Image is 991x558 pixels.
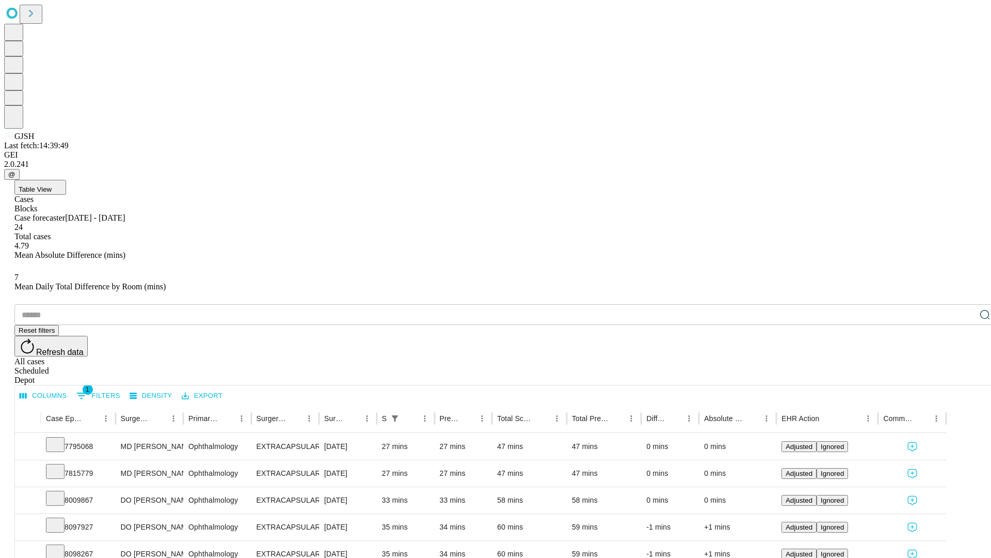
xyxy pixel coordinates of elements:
[497,460,562,487] div: 47 mins
[440,514,487,540] div: 34 mins
[704,433,771,460] div: 0 mins
[257,460,314,487] div: EXTRACAPSULAR CATARACT REMOVAL WITH [MEDICAL_DATA]
[14,282,166,291] span: Mean Daily Total Difference by Room (mins)
[745,411,759,426] button: Sort
[388,411,402,426] div: 1 active filter
[121,433,178,460] div: MD [PERSON_NAME]
[4,150,987,160] div: GEI
[786,550,812,558] span: Adjusted
[360,411,374,426] button: Menu
[460,411,475,426] button: Sort
[646,514,694,540] div: -1 mins
[17,388,70,404] button: Select columns
[345,411,360,426] button: Sort
[20,519,36,537] button: Expand
[497,514,562,540] div: 60 mins
[14,251,125,259] span: Mean Absolute Difference (mins)
[786,497,812,504] span: Adjusted
[127,388,175,404] button: Density
[4,160,987,169] div: 2.0.241
[382,514,429,540] div: 35 mins
[440,433,487,460] div: 27 mins
[121,487,178,514] div: DO [PERSON_NAME]
[257,487,314,514] div: EXTRACAPSULAR CATARACT REMOVAL WITH [MEDICAL_DATA]
[46,433,110,460] div: 7795068
[572,460,636,487] div: 47 mins
[550,411,564,426] button: Menu
[646,460,694,487] div: 0 mins
[572,433,636,460] div: 47 mins
[287,411,302,426] button: Sort
[667,411,682,426] button: Sort
[929,411,944,426] button: Menu
[781,495,817,506] button: Adjusted
[46,414,83,423] div: Case Epic Id
[188,433,246,460] div: Ophthalmology
[610,411,624,426] button: Sort
[440,414,460,423] div: Predicted In Room Duration
[861,411,875,426] button: Menu
[646,487,694,514] div: 0 mins
[14,223,23,231] span: 24
[257,414,286,423] div: Surgery Name
[46,514,110,540] div: 8097927
[324,414,344,423] div: Surgery Date
[4,141,69,150] span: Last fetch: 14:39:49
[65,213,125,222] span: [DATE] - [DATE]
[14,325,59,336] button: Reset filters
[220,411,234,426] button: Sort
[497,414,534,423] div: Total Scheduled Duration
[14,336,88,357] button: Refresh data
[704,487,771,514] div: 0 mins
[4,169,20,180] button: @
[821,443,844,451] span: Ignored
[821,523,844,531] span: Ignored
[759,411,774,426] button: Menu
[704,460,771,487] div: 0 mins
[388,411,402,426] button: Show filters
[14,213,65,222] span: Case forecaster
[535,411,550,426] button: Sort
[166,411,181,426] button: Menu
[179,388,225,404] button: Export
[14,180,66,195] button: Table View
[84,411,99,426] button: Sort
[915,411,929,426] button: Sort
[20,438,36,456] button: Expand
[781,414,819,423] div: EHR Action
[646,414,666,423] div: Difference
[46,487,110,514] div: 8009867
[704,514,771,540] div: +1 mins
[382,460,429,487] div: 27 mins
[99,411,113,426] button: Menu
[324,460,372,487] div: [DATE]
[188,460,246,487] div: Ophthalmology
[8,171,15,178] span: @
[74,388,123,404] button: Show filters
[682,411,696,426] button: Menu
[475,411,489,426] button: Menu
[572,514,636,540] div: 59 mins
[821,550,844,558] span: Ignored
[572,414,609,423] div: Total Predicted Duration
[572,487,636,514] div: 58 mins
[440,487,487,514] div: 33 mins
[440,460,487,487] div: 27 mins
[418,411,432,426] button: Menu
[382,433,429,460] div: 27 mins
[382,414,387,423] div: Scheduled In Room Duration
[46,460,110,487] div: 7815779
[152,411,166,426] button: Sort
[14,232,51,241] span: Total cases
[786,470,812,477] span: Adjusted
[817,441,848,452] button: Ignored
[497,487,562,514] div: 58 mins
[188,414,218,423] div: Primary Service
[820,411,835,426] button: Sort
[497,433,562,460] div: 47 mins
[646,433,694,460] div: 0 mins
[234,411,249,426] button: Menu
[821,497,844,504] span: Ignored
[188,514,246,540] div: Ophthalmology
[14,273,19,282] span: 7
